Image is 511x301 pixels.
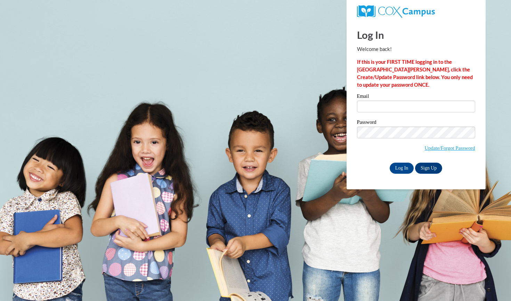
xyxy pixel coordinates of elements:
strong: If this is your FIRST TIME logging in to the [GEOGRAPHIC_DATA][PERSON_NAME], click the Create/Upd... [357,59,473,88]
a: Update/Forgot Password [424,145,475,151]
img: COX Campus [357,5,435,18]
a: COX Campus [357,5,475,18]
label: Password [357,120,475,127]
label: Email [357,94,475,101]
a: Sign Up [415,163,442,174]
p: Welcome back! [357,45,475,53]
h1: Log In [357,28,475,42]
input: Log In [390,163,414,174]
